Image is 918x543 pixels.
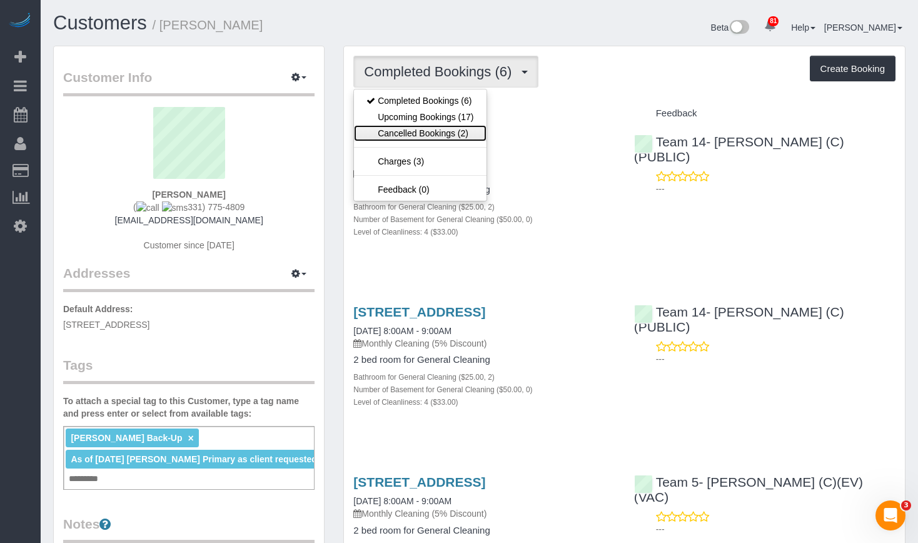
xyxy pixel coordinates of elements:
a: Team 5- [PERSON_NAME] (C)(EV)(VAC) [634,475,863,504]
a: [EMAIL_ADDRESS][DOMAIN_NAME] [115,215,263,225]
a: [STREET_ADDRESS] [353,305,485,319]
button: Completed Bookings (6) [353,56,538,88]
small: Level of Cleanliness: 4 ($33.00) [353,398,458,407]
span: 81 [768,16,779,26]
h4: Feedback [634,108,895,119]
span: ( 331) 775-4809 [133,202,245,212]
a: Cancelled Bookings (2) [354,125,486,141]
p: --- [656,523,895,535]
span: 3 [901,500,911,510]
label: To attach a special tag to this Customer, type a tag name and press enter or select from availabl... [63,395,315,420]
span: [PERSON_NAME] Back-Up [71,433,182,443]
small: Bathroom for General Cleaning ($25.00, 2) [353,203,494,211]
small: Level of Cleanliness: 4 ($33.00) [353,228,458,236]
span: Customer since [DATE] [144,240,235,250]
span: As of [DATE] [PERSON_NAME] Primary as client requested [71,454,316,464]
iframe: Intercom live chat [875,500,905,530]
a: Completed Bookings (6) [354,93,486,109]
strong: [PERSON_NAME] [152,190,225,200]
a: 81 [758,13,782,40]
img: Automaid Logo [8,13,33,30]
legend: Notes [63,515,315,543]
h4: 2 bed room for General Cleaning [353,525,615,536]
p: Monthly Cleaning (5% Discount) [353,337,615,350]
p: --- [656,353,895,365]
small: Bathroom for General Cleaning ($25.00, 2) [353,373,494,382]
p: Monthly Cleaning (5% Discount) [353,507,615,520]
a: Team 14- [PERSON_NAME] (C) (PUBLIC) [634,134,844,164]
a: × [188,433,193,444]
img: New interface [729,20,749,36]
a: Charges (3) [354,153,486,170]
small: / [PERSON_NAME] [153,18,263,32]
a: [DATE] 8:00AM - 9:00AM [353,326,451,336]
a: Help [791,23,815,33]
legend: Customer Info [63,68,315,96]
small: Number of Basement for General Cleaning ($50.00, 0) [353,215,532,224]
a: Beta [711,23,750,33]
a: [DATE] 8:00AM - 9:00AM [353,496,451,506]
img: sms [162,201,188,214]
a: Customers [53,12,147,34]
a: Feedback (0) [354,181,486,198]
span: Completed Bookings (6) [364,64,518,79]
a: Team 14- [PERSON_NAME] (C) (PUBLIC) [634,305,844,334]
a: Upcoming Bookings (17) [354,109,486,125]
small: Number of Basement for General Cleaning ($50.00, 0) [353,385,532,394]
label: Default Address: [63,303,133,315]
legend: Tags [63,356,315,384]
img: call [136,201,159,214]
button: Create Booking [810,56,895,82]
p: --- [656,183,895,195]
a: [PERSON_NAME] [824,23,902,33]
span: [STREET_ADDRESS] [63,320,149,330]
a: [STREET_ADDRESS] [353,475,485,489]
h4: 2 bed room for General Cleaning [353,355,615,365]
